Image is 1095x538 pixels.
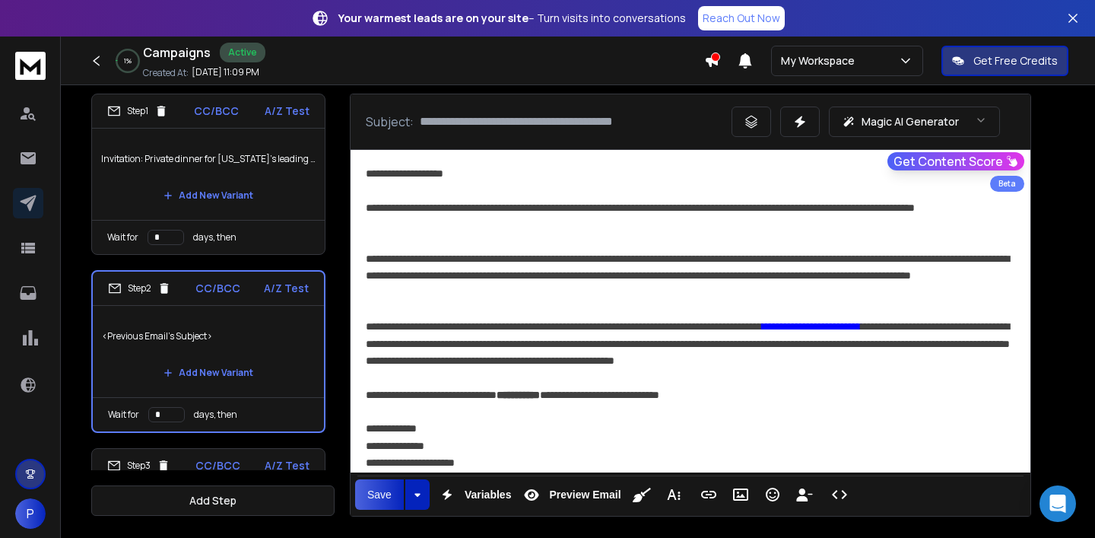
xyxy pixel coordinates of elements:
button: P [15,498,46,529]
p: 1 % [124,56,132,65]
p: [DATE] 11:09 PM [192,66,259,78]
p: Magic AI Generator [862,114,959,129]
button: Add New Variant [151,180,265,211]
a: Reach Out Now [698,6,785,30]
p: – Turn visits into conversations [338,11,686,26]
button: Variables [433,479,515,510]
div: Step 2 [108,282,171,295]
div: Step 1 [107,104,168,118]
button: Add Step [91,485,335,516]
li: Step2CC/BCCA/Z Test<Previous Email's Subject>Add New VariantWait fordays, then [91,270,325,433]
p: Reach Out Now [703,11,780,26]
button: Preview Email [517,479,624,510]
button: Emoticons [758,479,787,510]
button: Insert Image (⌘P) [726,479,755,510]
strong: Your warmest leads are on your site [338,11,528,25]
p: My Workspace [781,53,861,68]
p: Subject: [366,113,414,131]
p: Get Free Credits [973,53,1058,68]
span: Preview Email [546,489,624,501]
button: Get Free Credits [941,46,1068,76]
div: Beta [990,176,1024,192]
p: days, then [194,409,237,421]
button: Insert Unsubscribe Link [790,479,819,510]
button: Save [355,479,404,510]
p: days, then [193,231,236,244]
div: Active [220,43,265,62]
p: <Previous Email's Subject> [102,315,315,358]
div: Step 3 [107,459,170,473]
p: CC/BCC [195,281,240,296]
button: Magic AI Generator [829,107,1000,137]
div: Open Intercom Messenger [1039,485,1076,522]
p: Wait for [108,409,139,421]
p: A/Z Test [265,103,309,119]
button: Get Content Score [887,152,1024,170]
p: CC/BCC [194,103,239,119]
p: CC/BCC [195,458,240,473]
img: logo [15,52,46,80]
button: Add New Variant [151,358,265,388]
p: Wait for [107,231,138,244]
p: A/Z Test [264,281,309,296]
p: Created At: [143,67,189,79]
button: Code View [825,479,854,510]
button: More Text [659,479,688,510]
h1: Campaigns [143,43,211,62]
p: Invitation: Private dinner for [US_STATE]’s leading architects ([DATE]) [101,138,316,180]
span: Variables [462,489,515,501]
button: Clean HTML [627,479,656,510]
p: A/Z Test [265,458,309,473]
li: Step1CC/BCCA/Z TestInvitation: Private dinner for [US_STATE]’s leading architects ([DATE])Add New... [91,94,325,255]
button: Insert Link (⌘K) [694,479,723,510]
